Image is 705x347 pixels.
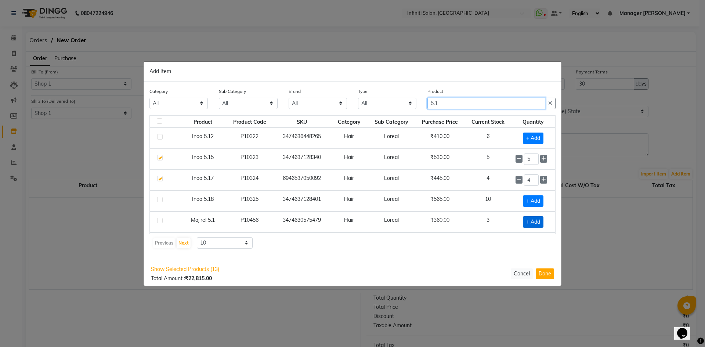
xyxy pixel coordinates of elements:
[464,149,511,170] td: 5
[179,212,226,232] td: Majirel 5.1
[226,191,273,212] td: P10325
[368,149,415,170] td: Loreal
[273,115,331,128] th: SKU
[226,232,273,253] td: P10360
[415,149,464,170] td: ₹530.00
[415,128,464,149] td: ₹410.00
[151,265,219,273] span: Show Selected Products (13)
[179,170,226,191] td: Inoa 5.17
[368,212,415,232] td: Loreal
[226,115,273,128] th: Product Code
[226,149,273,170] td: P10323
[464,170,511,191] td: 4
[144,62,561,82] div: Add Item
[226,212,273,232] td: P10456
[415,170,464,191] td: ₹445.00
[368,115,415,128] th: Sub Category
[179,115,226,128] th: Product
[464,232,511,253] td: 8
[523,133,543,144] span: + Add
[330,128,368,149] td: Hair
[358,88,368,95] label: Type
[330,212,368,232] td: Hair
[415,212,464,232] td: ₹360.00
[273,149,331,170] td: 3474637128340
[179,232,226,253] td: Majirel 5.15
[511,115,555,128] th: Quantity
[368,191,415,212] td: Loreal
[368,128,415,149] td: Loreal
[464,191,511,212] td: 10
[226,128,273,149] td: P10322
[273,212,331,232] td: 3474630575479
[149,88,168,95] label: Category
[415,191,464,212] td: ₹565.00
[330,191,368,212] td: Hair
[422,119,458,125] span: Purchase Price
[273,232,331,253] td: 8901526400522
[427,88,443,95] label: Product
[464,212,511,232] td: 3
[330,149,368,170] td: Hair
[330,115,368,128] th: Category
[289,88,301,95] label: Brand
[185,275,212,282] b: ₹22,815.00
[179,191,226,212] td: Inoa 5.18
[226,170,273,191] td: P10324
[151,275,212,282] span: Total Amount :
[177,238,191,248] button: Next
[427,98,545,109] input: Search or Scan Product
[273,170,331,191] td: 6946537050092
[273,191,331,212] td: 3474637128401
[219,88,246,95] label: Sub Category
[536,268,554,279] button: Done
[368,232,415,253] td: Loreal
[179,149,226,170] td: Inoa 5.15
[464,115,511,128] th: Current Stock
[179,128,226,149] td: Inoa 5.12
[511,268,533,279] button: Cancel
[464,128,511,149] td: 6
[523,195,543,207] span: + Add
[523,216,543,228] span: + Add
[368,170,415,191] td: Loreal
[330,170,368,191] td: Hair
[415,232,464,253] td: ₹420.00
[273,128,331,149] td: 3474636448265
[330,232,368,253] td: Hair
[674,318,698,340] iframe: chat widget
